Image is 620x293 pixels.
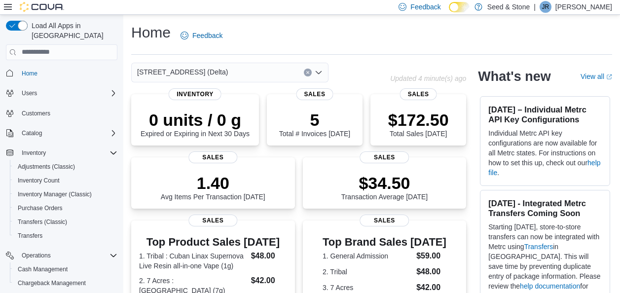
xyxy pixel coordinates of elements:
p: [PERSON_NAME] [555,1,612,13]
button: Operations [2,249,121,262]
h3: [DATE] - Integrated Metrc Transfers Coming Soon [488,198,602,218]
button: Home [2,66,121,80]
span: Inventory Count [18,177,60,184]
span: Operations [18,250,117,261]
dd: $48.00 [416,266,446,278]
span: Inventory Manager (Classic) [18,190,92,198]
dt: 1. General Admission [323,251,412,261]
button: Inventory Count [10,174,121,187]
span: Transfers (Classic) [14,216,117,228]
span: Sales [296,88,333,100]
p: 0 units / 0 g [141,110,250,130]
div: Total Sales [DATE] [388,110,449,138]
button: Transfers [10,229,121,243]
span: Customers [22,110,50,117]
span: Sales [360,215,409,226]
button: Clear input [304,69,312,76]
span: JR [542,1,549,13]
dt: 1. Tribal : Cuban Linax Supernova Live Resin all-in-one Vape (1g) [139,251,247,271]
a: Customers [18,108,54,119]
a: help file [488,159,600,177]
a: View allExternal link [581,73,612,80]
img: Cova [20,2,64,12]
div: Transaction Average [DATE] [341,173,428,201]
span: Chargeback Management [18,279,86,287]
button: Operations [18,250,55,261]
span: Sales [188,151,237,163]
span: Transfers (Classic) [18,218,67,226]
button: Chargeback Management [10,276,121,290]
button: Inventory [18,147,50,159]
span: Sales [360,151,409,163]
span: Feedback [410,2,440,12]
p: 1.40 [161,173,265,193]
span: Inventory [169,88,221,100]
span: Cash Management [18,265,68,273]
span: Load All Apps in [GEOGRAPHIC_DATA] [28,21,117,40]
div: Jimmie Rao [540,1,551,13]
dt: 3. 7 Acres [323,283,412,293]
p: $34.50 [341,173,428,193]
div: Avg Items Per Transaction [DATE] [161,173,265,201]
span: Inventory [22,149,46,157]
span: Purchase Orders [18,204,63,212]
span: [STREET_ADDRESS] (Delta) [137,66,228,78]
button: Users [2,86,121,100]
span: Operations [22,252,51,259]
span: Catalog [22,129,42,137]
span: Transfers [18,232,42,240]
span: Home [18,67,117,79]
a: Inventory Manager (Classic) [14,188,96,200]
input: Dark Mode [449,2,470,12]
span: Purchase Orders [14,202,117,214]
button: Cash Management [10,262,121,276]
button: Inventory Manager (Classic) [10,187,121,201]
span: Inventory Manager (Classic) [14,188,117,200]
button: Users [18,87,41,99]
span: Inventory [18,147,117,159]
a: Home [18,68,41,79]
span: Home [22,70,37,77]
button: Adjustments (Classic) [10,160,121,174]
button: Customers [2,106,121,120]
span: Adjustments (Classic) [18,163,75,171]
span: Chargeback Management [14,277,117,289]
a: Cash Management [14,263,72,275]
dt: 2. Tribal [323,267,412,277]
p: | [534,1,536,13]
a: help documentation [520,282,580,290]
span: Inventory Count [14,175,117,186]
button: Catalog [2,126,121,140]
p: Seed & Stone [487,1,530,13]
h1: Home [131,23,171,42]
a: Inventory Count [14,175,64,186]
div: Expired or Expiring in Next 30 Days [141,110,250,138]
p: Updated 4 minute(s) ago [390,74,466,82]
span: Transfers [14,230,117,242]
span: Users [22,89,37,97]
a: Transfers [14,230,46,242]
span: Catalog [18,127,117,139]
dd: $42.00 [251,275,287,287]
a: Adjustments (Classic) [14,161,79,173]
h3: [DATE] – Individual Metrc API Key Configurations [488,105,602,124]
button: Catalog [18,127,46,139]
span: Users [18,87,117,99]
h3: Top Product Sales [DATE] [139,236,287,248]
dd: $59.00 [416,250,446,262]
p: $172.50 [388,110,449,130]
button: Open list of options [315,69,323,76]
h2: What's new [478,69,550,84]
span: Adjustments (Classic) [14,161,117,173]
div: Total # Invoices [DATE] [279,110,350,138]
span: Feedback [192,31,222,40]
span: Cash Management [14,263,117,275]
span: Customers [18,107,117,119]
a: Transfers (Classic) [14,216,71,228]
span: Sales [400,88,437,100]
button: Transfers (Classic) [10,215,121,229]
a: Chargeback Management [14,277,90,289]
p: Individual Metrc API key configurations are now available for all Metrc states. For instructions ... [488,128,602,178]
a: Transfers [524,243,553,251]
